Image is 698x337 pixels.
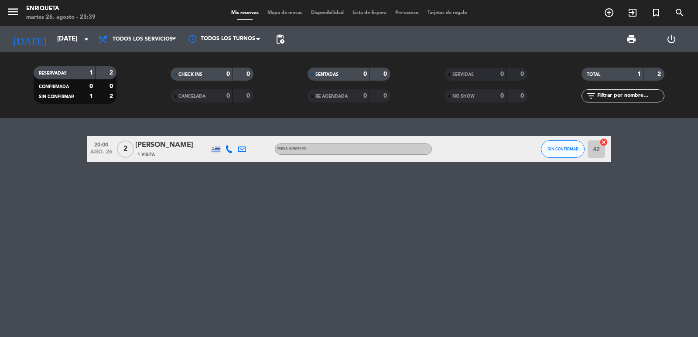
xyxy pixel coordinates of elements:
[227,10,263,15] span: Mis reservas
[26,4,96,13] div: Enriqueta
[626,34,636,44] span: print
[26,13,96,22] div: martes 26. agosto - 23:39
[363,93,367,99] strong: 0
[89,93,93,99] strong: 1
[226,71,230,77] strong: 0
[226,93,230,99] strong: 0
[520,93,526,99] strong: 0
[178,94,205,99] span: CANCELADA
[90,139,112,149] span: 20:00
[651,26,691,52] div: LOG OUT
[452,94,475,99] span: NO SHOW
[246,93,252,99] strong: 0
[315,72,339,77] span: SENTADAS
[363,71,367,77] strong: 0
[7,30,53,49] i: [DATE]
[109,70,115,76] strong: 2
[391,10,423,15] span: Pre-acceso
[246,71,252,77] strong: 0
[452,72,474,77] span: SERVIDAS
[547,146,578,151] span: SIN CONFIRMAR
[89,70,93,76] strong: 1
[383,93,389,99] strong: 0
[423,10,472,15] span: Tarjetas de regalo
[604,7,614,18] i: add_circle_outline
[637,71,641,77] strong: 1
[627,7,638,18] i: exit_to_app
[520,71,526,77] strong: 0
[307,10,348,15] span: Disponibilidad
[89,83,93,89] strong: 0
[117,140,134,158] span: 2
[348,10,391,15] span: Lista de Espera
[666,34,677,44] i: power_settings_new
[81,34,92,44] i: arrow_drop_down
[541,140,585,158] button: SIN CONFIRMAR
[587,72,600,77] span: TOTAL
[109,83,115,89] strong: 0
[178,72,202,77] span: CHECK INS
[315,94,348,99] span: RE AGENDADA
[277,147,307,150] span: MESA ADENTRO
[586,91,596,101] i: filter_list
[674,7,685,18] i: search
[500,93,504,99] strong: 0
[263,10,307,15] span: Mapa de mesas
[7,5,20,21] button: menu
[90,149,112,159] span: ago. 26
[651,7,661,18] i: turned_in_not
[109,93,115,99] strong: 2
[135,140,209,151] div: [PERSON_NAME]
[39,85,69,89] span: CONFIRMADA
[657,71,663,77] strong: 2
[383,71,389,77] strong: 0
[275,34,285,44] span: pending_actions
[7,5,20,18] i: menu
[599,138,608,146] i: cancel
[500,71,504,77] strong: 0
[39,95,74,99] span: SIN CONFIRMAR
[39,71,67,75] span: RESERVADAS
[596,91,664,101] input: Filtrar por nombre...
[113,36,173,42] span: Todos los servicios
[137,151,155,158] span: 1 Visita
